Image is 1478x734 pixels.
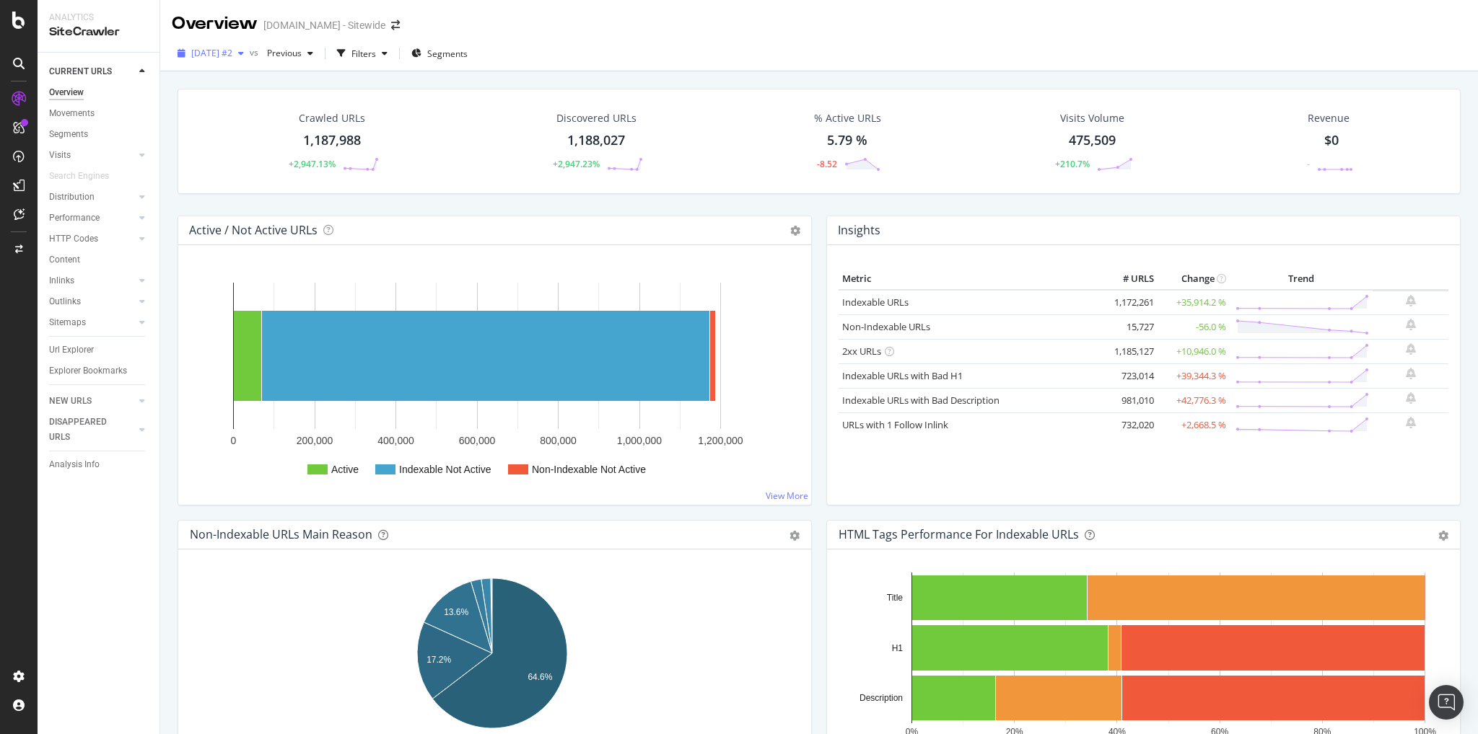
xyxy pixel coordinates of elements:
th: Trend [1230,268,1373,290]
td: 1,172,261 [1100,290,1158,315]
td: +42,776.3 % [1158,388,1230,412]
div: +2,947.13% [289,158,336,170]
a: Content [49,252,149,267]
span: Revenue [1308,111,1350,125]
div: 1,188,027 [567,131,625,150]
div: Visits [49,148,71,163]
button: Filters [331,42,393,65]
a: Inlinks [49,273,135,288]
div: -8.52 [817,158,837,170]
a: Performance [49,211,135,226]
a: Analysis Info [49,457,149,472]
span: vs [250,46,261,58]
div: +210.7% [1055,158,1090,170]
div: arrow-right-arrow-left [391,20,400,30]
div: bell-plus [1406,392,1416,404]
text: Non-Indexable Not Active [532,464,646,475]
text: 13.6% [444,607,468,617]
svg: A chart. [190,268,800,493]
h4: Active / Not Active URLs [189,221,318,240]
div: Open Intercom Messenger [1429,685,1464,720]
a: Non-Indexable URLs [842,320,930,333]
text: 400,000 [377,435,414,446]
text: Title [887,593,904,603]
div: Movements [49,106,95,121]
div: Analytics [49,12,148,24]
div: Analysis Info [49,457,100,472]
th: Metric [839,268,1100,290]
div: HTTP Codes [49,231,98,247]
td: +39,344.3 % [1158,363,1230,388]
div: bell-plus [1406,343,1416,355]
a: Indexable URLs with Bad H1 [842,369,963,382]
a: Outlinks [49,294,135,309]
div: Search Engines [49,169,109,184]
div: Non-Indexable URLs Main Reason [190,527,372,541]
div: bell-plus [1406,368,1416,379]
text: 800,000 [540,435,577,446]
button: Previous [261,42,319,65]
text: 600,000 [459,435,496,446]
a: Search Engines [49,169,123,184]
text: H1 [892,643,904,653]
span: $0 [1324,131,1339,149]
div: Sitemaps [49,315,86,330]
th: # URLS [1100,268,1158,290]
a: Segments [49,127,149,142]
text: Indexable Not Active [399,464,491,475]
td: 732,020 [1100,412,1158,437]
a: 2xx URLs [842,345,881,358]
div: SiteCrawler [49,24,148,40]
div: NEW URLS [49,394,92,409]
a: Visits [49,148,135,163]
div: Visits Volume [1060,111,1124,125]
div: Distribution [49,190,95,205]
td: +10,946.0 % [1158,339,1230,363]
div: Inlinks [49,273,74,288]
div: CURRENT URLS [49,64,112,79]
div: Outlinks [49,294,81,309]
a: Indexable URLs with Bad Description [842,394,1000,407]
div: Explorer Bookmarks [49,363,127,379]
text: 0 [231,435,237,446]
a: CURRENT URLS [49,64,135,79]
h4: Insights [838,221,880,240]
div: Segments [49,127,88,142]
a: URLs with 1 Follow Inlink [842,418,948,431]
div: bell-plus [1406,295,1416,306]
td: 1,185,127 [1100,339,1158,363]
div: Crawled URLs [299,111,365,125]
div: 1,187,988 [303,131,361,150]
a: Movements [49,106,149,121]
div: HTML Tags Performance for Indexable URLs [839,527,1079,541]
div: Url Explorer [49,342,94,358]
div: bell-plus [1406,319,1416,330]
div: Overview [172,12,258,36]
a: Indexable URLs [842,296,909,309]
text: 17.2% [427,655,451,665]
td: 981,010 [1100,388,1158,412]
a: DISAPPEARED URLS [49,415,135,445]
text: 1,200,000 [698,435,743,446]
th: Change [1158,268,1230,290]
a: Url Explorer [49,342,149,358]
a: Sitemaps [49,315,135,330]
text: Description [860,693,903,703]
a: NEW URLS [49,394,135,409]
div: Filters [351,48,376,60]
div: bell-plus [1406,417,1416,428]
div: Overview [49,85,84,100]
text: 64.6% [528,672,552,682]
a: Overview [49,85,149,100]
div: Content [49,252,80,267]
div: Discovered URLs [556,111,637,125]
div: gear [790,531,800,541]
text: Active [331,464,359,475]
div: - [1307,158,1310,170]
div: +2,947.23% [553,158,600,170]
td: 723,014 [1100,363,1158,388]
button: Segments [406,42,473,65]
td: -56.0 % [1158,314,1230,339]
a: Explorer Bookmarks [49,363,149,379]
